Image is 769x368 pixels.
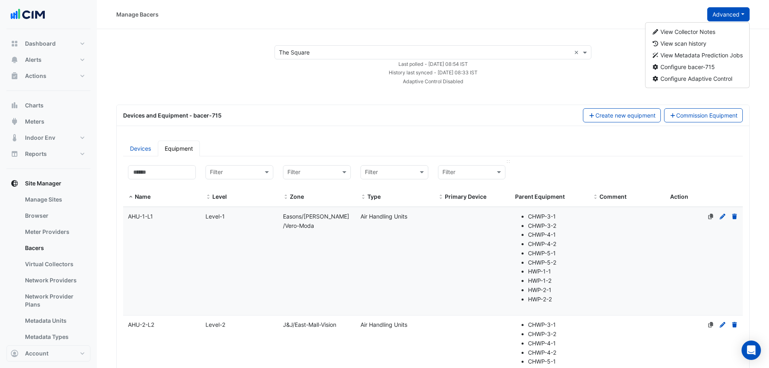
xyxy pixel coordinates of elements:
span: Meters [25,118,44,126]
button: Meters [6,114,90,130]
app-icon: Charts [10,101,19,109]
li: CHWP-4-1 [528,230,583,240]
div: Open Intercom Messenger [742,341,761,360]
span: Air Handling Units [360,321,407,328]
app-icon: Actions [10,72,19,80]
span: Clear [574,48,581,57]
div: Advanced [645,22,750,88]
span: Type [360,194,366,200]
span: Alerts [25,56,42,64]
span: Site Manager [25,179,61,187]
div: Manage Bacers [116,10,159,19]
li: CHWP-5-2 [528,258,583,267]
span: Level-2 [205,321,225,328]
li: HWP-2-2 [528,295,583,304]
span: Zone [290,193,304,200]
span: Action [670,193,688,200]
button: Account [6,345,90,362]
span: View scan history [660,40,706,47]
img: Company Logo [10,6,46,23]
span: View Metadata Prediction Jobs [660,52,743,59]
button: View Metadata Prediction Jobs [645,49,750,61]
button: Charts [6,97,90,114]
li: HWP-1-1 [528,267,583,276]
li: CHWP-4-2 [528,240,583,249]
app-icon: Meters [10,118,19,126]
a: Metadata Types [19,329,90,345]
span: Account [25,349,48,357]
small: Fri 15-Aug-2025 08:33 IST [389,69,478,76]
li: CHWP-3-1 [528,320,583,330]
span: Charts [25,101,44,109]
small: Fri 15-Aug-2025 08:54 IST [398,61,468,67]
a: Manage Sites [19,191,90,208]
span: Type [367,193,381,200]
span: View Collector Notes [660,28,715,35]
button: View Collector Notes [645,26,750,38]
app-icon: Indoor Env [10,134,19,142]
button: Configure Adaptive Control [645,73,750,84]
button: Commission Equipment [664,108,743,122]
a: Edit [719,321,726,328]
li: CHWP-3-2 [528,330,583,339]
div: Devices and Equipment - bacer-715 [118,111,578,120]
li: HWP-1-2 [528,276,583,286]
span: Name [128,194,134,200]
a: Bacers [19,240,90,256]
a: Virtual Collectors [19,256,90,272]
button: Site Manager [6,175,90,191]
a: Delete [731,213,738,220]
span: Comment [599,193,627,200]
li: CHWP-3-2 [528,221,583,231]
span: J&J/East-Mall-Vision [283,321,336,328]
button: Advanced [707,7,750,21]
button: Configure bacer-715 [645,61,750,73]
a: Network Provider Plans [19,288,90,313]
span: Actions [25,72,46,80]
li: CHWP-5-1 [528,249,583,258]
app-icon: Site Manager [10,179,19,187]
a: Browser [19,208,90,224]
a: Devices [123,141,158,156]
span: AHU-2-L2 [128,321,154,328]
span: Configure bacer-715 [660,63,715,70]
span: Reports [25,150,47,158]
span: Air Handling Units [360,213,407,220]
button: Create new equipment [583,108,661,122]
li: CHWP-3-1 [528,212,583,221]
span: Primary Device [438,194,444,200]
span: Level [212,193,227,200]
app-icon: Reports [10,150,19,158]
span: Indoor Env [25,134,55,142]
li: HWP-2-1 [528,286,583,295]
a: Meter Providers [19,224,90,240]
button: Actions [6,68,90,84]
span: Name [135,193,151,200]
a: Metadata Units [19,313,90,329]
button: Indoor Env [6,130,90,146]
a: Network Providers [19,272,90,288]
span: Comment [593,194,598,200]
button: Alerts [6,52,90,68]
span: Easons/[PERSON_NAME]/Vero-Moda [283,213,349,229]
button: Dashboard [6,36,90,52]
span: Dashboard [25,40,56,48]
span: Parent Equipment [515,193,565,200]
a: Edit [719,213,726,220]
span: Primary Device [445,193,486,200]
a: No primary device defined [707,213,715,220]
span: Level-1 [205,213,225,220]
li: CHWP-4-1 [528,339,583,348]
button: Reports [6,146,90,162]
button: View scan history [645,38,750,49]
a: Metadata [19,345,90,361]
a: Equipment [158,141,200,156]
app-icon: Dashboard [10,40,19,48]
span: Level [205,194,211,200]
span: Zone [283,194,289,200]
a: No primary device defined [707,321,715,328]
small: Adaptive Control Disabled [403,78,463,84]
span: Configure Adaptive Control [660,75,732,82]
a: Delete [731,321,738,328]
li: CHWP-4-2 [528,348,583,357]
